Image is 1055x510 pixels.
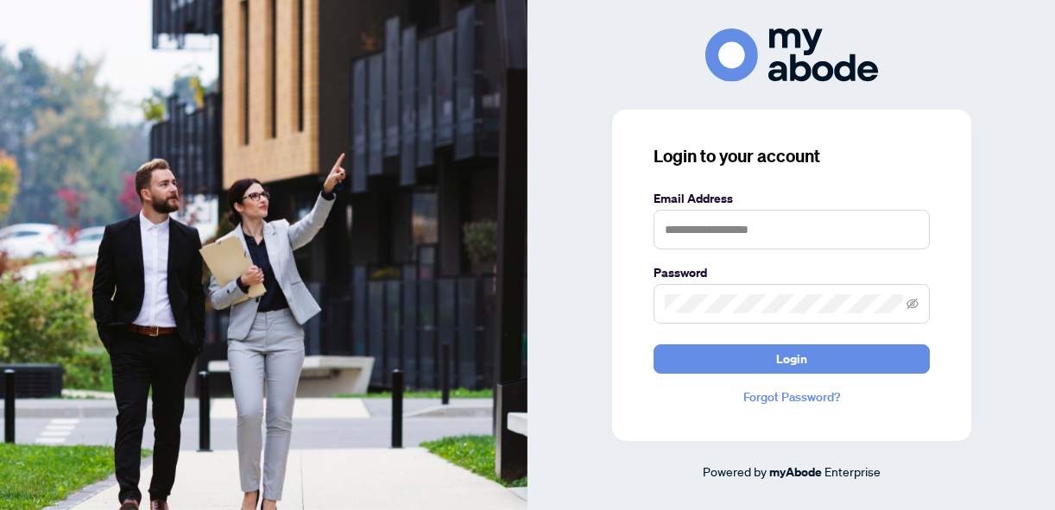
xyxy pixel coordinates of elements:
[769,463,822,482] a: myAbode
[776,345,807,373] span: Login
[703,463,767,479] span: Powered by
[654,344,930,374] button: Login
[654,263,930,282] label: Password
[654,387,930,406] a: Forgot Password?
[705,28,878,81] img: ma-logo
[907,298,919,310] span: eye-invisible
[824,463,881,479] span: Enterprise
[654,189,930,208] label: Email Address
[654,144,930,168] h3: Login to your account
